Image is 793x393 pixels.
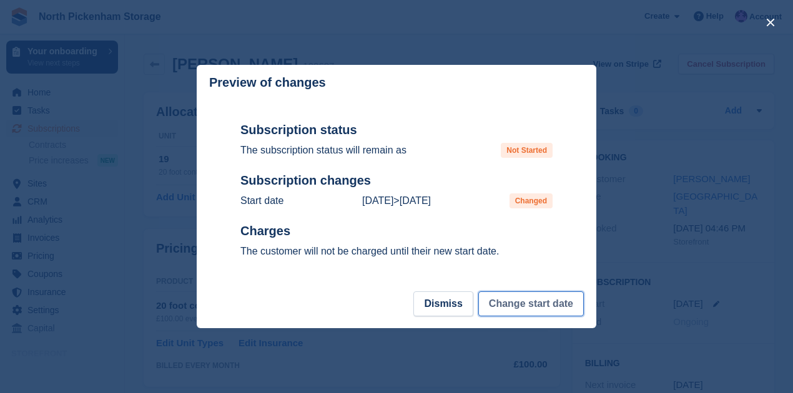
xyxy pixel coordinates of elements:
[478,291,584,316] button: Change start date
[761,12,781,32] button: close
[240,193,283,208] p: Start date
[240,173,553,188] h2: Subscription changes
[413,291,473,316] button: Dismiss
[240,244,553,259] p: The customer will not be charged until their new start date.
[510,193,553,208] span: Changed
[240,122,553,138] h2: Subscription status
[400,195,431,206] time: 2025-08-10 23:00:00 UTC
[209,75,326,90] p: Preview of changes
[362,195,393,206] time: 2025-09-08 23:00:00 UTC
[501,143,553,158] span: Not Started
[240,143,406,158] p: The subscription status will remain as
[362,193,431,208] p: >
[240,223,553,239] h2: Charges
